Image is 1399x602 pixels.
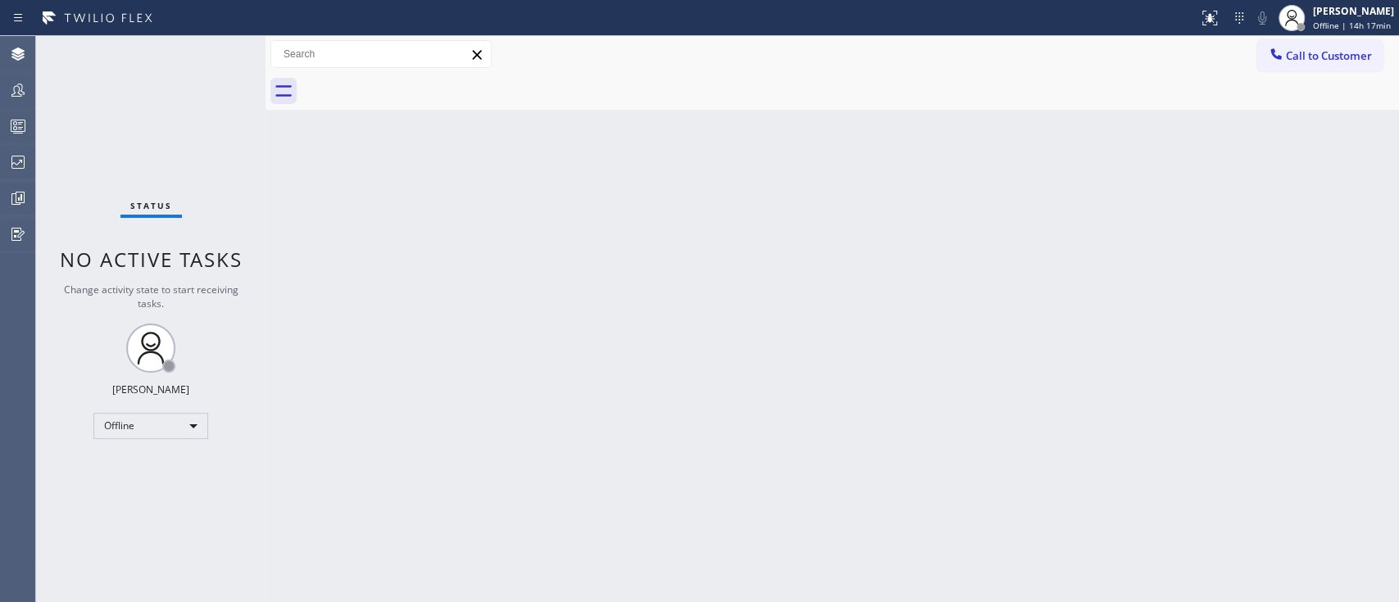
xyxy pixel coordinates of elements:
[130,200,172,211] span: Status
[1313,20,1391,31] span: Offline | 14h 17min
[112,382,189,396] div: [PERSON_NAME]
[271,41,491,67] input: Search
[93,413,208,439] div: Offline
[1313,4,1394,18] div: [PERSON_NAME]
[1257,40,1383,71] button: Call to Customer
[1286,48,1372,63] span: Call to Customer
[1251,7,1274,29] button: Mute
[64,283,238,310] span: Change activity state to start receiving tasks.
[60,246,243,273] span: No active tasks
